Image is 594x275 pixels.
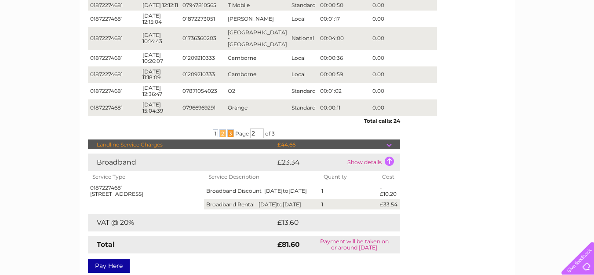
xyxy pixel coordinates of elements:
[319,199,378,210] td: 1
[318,99,370,116] td: 00:00:11
[283,187,288,194] span: to
[461,37,481,44] a: Energy
[235,130,249,137] span: Page
[370,27,437,50] td: 0.00
[319,183,378,199] td: 1
[204,171,319,183] th: Service Description
[565,37,586,44] a: Log out
[289,66,318,83] td: Local
[226,11,289,27] td: [PERSON_NAME]
[277,201,283,208] span: to
[318,50,370,66] td: 00:00:36
[140,99,180,116] td: [DATE] 15:04:39
[439,37,456,44] a: Water
[370,11,437,27] td: 0.00
[318,27,370,50] td: 00:04:00
[370,66,437,83] td: 0.00
[97,240,115,249] strong: Total
[370,99,437,116] td: 0.00
[90,185,202,197] div: 01872274681 [STREET_ADDRESS]
[226,66,289,83] td: Camborne
[88,214,275,231] td: VAT @ 20%
[226,27,289,50] td: [GEOGRAPHIC_DATA] - [GEOGRAPHIC_DATA]
[88,66,140,83] td: 01872274681
[289,99,318,116] td: Standard
[486,37,512,44] a: Telecoms
[219,129,226,137] span: 2
[378,199,400,210] td: £33.54
[88,259,130,273] a: Pay Here
[277,240,300,249] strong: £81.60
[370,50,437,66] td: 0.00
[227,129,234,137] span: 3
[180,50,226,66] td: 01209210333
[318,83,370,99] td: 00:01:02
[378,183,400,199] td: -£10.20
[318,66,370,83] td: 00:00:59
[21,23,66,50] img: logo.png
[90,5,505,43] div: Clear Business is a trading name of Verastar Limited (registered in [GEOGRAPHIC_DATA] No. 3667643...
[204,199,319,210] td: Broadband Rental [DATE] [DATE]
[180,99,226,116] td: 07966969291
[318,11,370,27] td: 00:01:17
[226,83,289,99] td: O2
[272,130,275,137] span: 3
[517,37,530,44] a: Blog
[180,27,226,50] td: 01736360203
[88,11,140,27] td: 01872274681
[309,236,400,253] td: Payment will be taken on or around [DATE]
[88,154,275,171] td: Broadband
[140,50,180,66] td: [DATE] 10:26:07
[536,37,557,44] a: Contact
[265,130,270,137] span: of
[180,11,226,27] td: 01872273051
[88,99,140,116] td: 01872274681
[289,83,318,99] td: Standard
[213,129,218,137] span: 1
[289,50,318,66] td: Local
[140,27,180,50] td: [DATE] 10:14:43
[180,66,226,83] td: 01209210333
[275,214,382,231] td: £13.60
[226,99,289,116] td: Orange
[88,116,400,124] div: Total calls: 24
[275,154,345,171] td: £23.34
[370,83,437,99] td: 0.00
[275,139,386,150] td: £44.66
[204,183,319,199] td: Broadband Discount [DATE] [DATE]
[428,4,489,15] a: 0333 014 3131
[289,27,318,50] td: National
[226,50,289,66] td: Camborne
[180,83,226,99] td: 07871054023
[378,171,400,183] th: Cost
[88,139,275,150] td: Landline Service Charges
[140,66,180,83] td: [DATE] 11:18:09
[88,27,140,50] td: 01872274681
[319,171,378,183] th: Quantity
[345,154,400,171] td: Show details
[289,11,318,27] td: Local
[88,171,204,183] th: Service Type
[140,11,180,27] td: [DATE] 12:15:04
[88,50,140,66] td: 01872274681
[88,83,140,99] td: 01872274681
[140,83,180,99] td: [DATE] 12:36:47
